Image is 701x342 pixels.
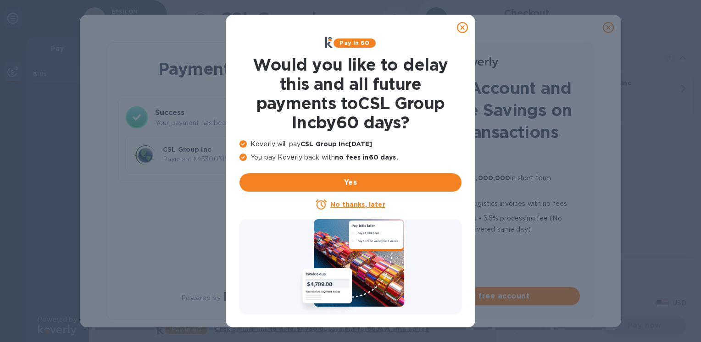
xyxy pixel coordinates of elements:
p: CSL Group Inc [163,145,256,154]
b: $1,000,000 [469,174,510,182]
img: Logo [224,292,263,303]
b: CSL Group Inc [DATE] [300,140,373,148]
p: for Credit cards - 3.5% processing fee (No transaction limit, funds delivered same day) [392,213,580,235]
b: 60 more days to pay [392,200,464,207]
button: Create your free account [378,287,580,305]
b: No transaction fees [392,160,460,167]
b: Total [260,146,278,153]
p: No transaction limit [392,238,580,249]
img: Logo [460,57,498,68]
b: no fees in 60 days . [335,154,398,161]
u: No thanks, later [330,201,385,208]
p: Quick approval for up to in short term financing [392,172,580,194]
p: all logistics invoices with no fees [392,198,580,209]
p: Payment № 53003152 [163,154,256,164]
button: Yes [239,173,462,192]
h1: Create an Account and Unlock Fee Savings on Future Transactions [378,77,580,143]
p: You pay Koverly back with [239,153,462,162]
h3: Success [155,107,318,118]
p: Koverly will pay [239,139,462,149]
b: Pay in 60 [339,39,369,46]
h1: Payment Result [122,57,323,80]
p: Your payment has been completed. [155,118,318,128]
p: $2,235.00 [260,154,311,164]
b: Lower fee [392,215,427,222]
span: Yes [247,177,454,188]
p: Powered by [181,293,220,303]
h1: Would you like to delay this and all future payments to CSL Group Inc by 60 days ? [239,55,462,132]
span: Create your free account [385,291,573,302]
